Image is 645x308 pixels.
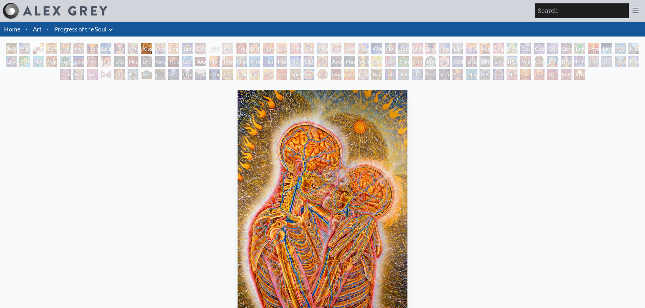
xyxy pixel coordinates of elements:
div: Holy Family [385,43,396,54]
div: Mystic Eye [574,56,585,67]
div: Cosmic [DEMOGRAPHIC_DATA] [534,56,544,67]
div: Steeplehead 2 [507,69,517,80]
div: Kiss of the [MEDICAL_DATA] [466,43,477,54]
div: Holy Grail [87,43,98,54]
div: Nature of Mind [141,69,152,80]
div: DMT - The Spirit Molecule [439,56,450,67]
div: Jewel Being [398,69,409,80]
div: Zena Lotus [304,43,314,54]
div: Wonder [371,43,382,54]
div: Praying Hands [114,69,125,80]
div: Love is a Cosmic Force [561,43,572,54]
div: [US_STATE] Song [615,43,626,54]
div: Dalai Lama [547,56,558,67]
div: Young & Old [398,43,409,54]
div: Tantra [182,43,193,54]
div: Copulating [195,43,206,54]
a: Art [33,24,42,34]
div: Bond [507,43,517,54]
div: Mysteriosa 2 [588,43,599,54]
div: Networks [290,56,301,67]
div: Cosmic Creativity [520,43,531,54]
div: Vision Tree [358,56,369,67]
div: Cannabis Mudra [371,56,382,67]
div: Monochord [249,56,260,67]
div: Firewalking [73,69,84,80]
div: Transfiguration [195,69,206,80]
div: Human Geometry [276,56,287,67]
div: Reading [358,43,369,54]
div: Prostration [222,56,233,67]
div: Insomnia [101,56,111,67]
div: Yogi & the Möbius Sphere [615,56,626,67]
div: Emerald Grail [574,43,585,54]
div: Guardian of Infinite Vision [331,69,341,80]
div: Cosmic Artist [534,43,544,54]
div: Lilacs [6,56,17,67]
div: Visionary Origin of Language [19,43,30,54]
input: Search [535,3,629,18]
div: Laughing Man [412,43,423,54]
div: Ocean of Love Bliss [155,43,165,54]
div: Angel Skin [276,69,287,80]
div: [PERSON_NAME] [561,56,572,67]
div: Lightweaver [452,43,463,54]
div: Love Circuit [276,43,287,54]
div: Purging [344,56,355,67]
div: Ayahuasca Visitation [331,56,341,67]
div: New Man New Woman [73,43,84,54]
div: Boo-boo [344,43,355,54]
div: Original Face [209,69,220,80]
div: [DEMOGRAPHIC_DATA] Embryo [209,43,220,54]
div: Net of Being [547,69,558,80]
div: New Family [290,43,301,54]
div: Birth [249,43,260,54]
div: Cannabis Sutra [385,56,396,67]
div: Peyote Being [480,69,490,80]
div: One Taste [128,43,138,54]
div: Vajra Guru [520,56,531,67]
div: Eco-Atlas [182,56,193,67]
div: Symbiosis: Gall Wasp & Oak Tree [19,56,30,67]
div: Song of Vajra Being [425,69,436,80]
div: Vision Crystal Tondo [317,69,328,80]
div: Oversoul [520,69,531,80]
div: Eclipse [101,43,111,54]
div: Ophanic Eyelash [249,69,260,80]
div: Vajra Horse [46,56,57,67]
div: Power to the Peaceful [60,69,71,80]
div: Praying [60,43,71,54]
div: Contemplation [46,43,57,54]
div: Nuclear Crucifixion [168,56,179,67]
div: Tree & Person [60,56,71,67]
div: The Seer [588,56,599,67]
div: Adam & Eve [6,43,17,54]
div: Vajra Being [439,69,450,80]
div: Deities & Demons Drinking from the Milky Pool [480,56,490,67]
div: Collective Vision [452,56,463,67]
li: · [23,22,30,37]
div: Holy Fire [209,56,220,67]
div: Psychomicrograph of a Fractal Paisley Cherub Feather Tip [263,69,274,80]
div: Secret Writing Being [452,69,463,80]
div: Gaia [73,56,84,67]
div: Interbeing [385,69,396,80]
div: Kissing [141,43,152,54]
div: Seraphic Transport Docking on the Third Eye [222,69,233,80]
li: · [44,22,51,37]
div: Promise [317,43,328,54]
div: Mayan Being [466,69,477,80]
div: Despair [114,56,125,67]
div: Sunyata [344,69,355,80]
div: [PERSON_NAME] [507,56,517,67]
div: Newborn [222,43,233,54]
div: Mudra [628,56,639,67]
div: Endarkenment [141,56,152,67]
div: Pregnancy [236,43,247,54]
div: Diamond Being [412,69,423,80]
div: Spirit Animates the Flesh [87,69,98,80]
div: Aperture [480,43,490,54]
div: Planetary Prayers [263,56,274,67]
div: Glimpsing the Empyrean [236,56,247,67]
div: Caring [155,69,165,80]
